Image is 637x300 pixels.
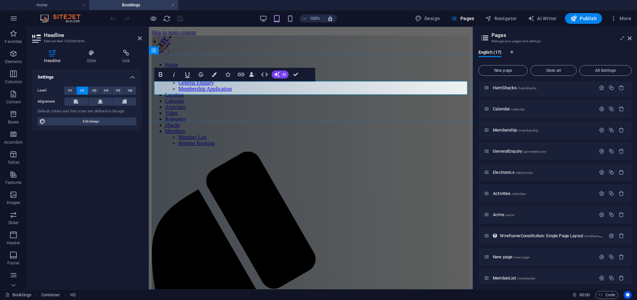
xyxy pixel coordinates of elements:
span: Click to open page [493,85,536,90]
p: Accordion [4,140,23,145]
span: /memberlist [517,277,535,280]
div: Design (Ctrl+Alt+Y) [412,13,443,24]
span: /new-page [513,255,529,259]
span: AI Writer [528,15,557,22]
div: Duplicate [609,254,614,260]
p: Header [7,240,20,246]
div: Duplicate [609,212,614,217]
button: Edit design [38,117,136,126]
div: Duplicate [609,169,614,175]
button: H5 [112,87,124,95]
div: HamShacks/hamshacks [491,86,595,90]
p: Boxes [8,119,19,125]
span: Click to select. Double-click to edit [70,291,76,299]
span: /wireframeconstitution-item [584,234,626,238]
div: This layout is used as a template for all items (e.g. a blog post) of this collection. The conten... [492,233,498,239]
div: Settings [599,212,604,217]
span: /calendar [511,107,525,111]
h2: Pages [491,32,632,38]
span: Click to open page [493,212,514,217]
p: Content [6,99,21,105]
div: Settings [599,275,604,281]
div: Remove [619,254,624,260]
div: Remove [619,106,624,112]
div: Duplicate [609,148,614,154]
button: H2 [76,87,88,95]
div: Settings [599,127,604,133]
div: Settings [599,106,604,112]
h2: Headline [44,32,142,38]
span: Click to open page [493,170,533,175]
div: Remove [619,127,624,133]
span: /electronics [515,171,533,174]
a: Skip to main content [3,3,47,8]
span: Click to open page [493,254,529,259]
button: All Settings [579,65,632,76]
div: Acme/acme [491,212,595,217]
p: Images [7,200,20,205]
span: H6 [128,87,132,95]
div: Remove [619,275,624,281]
button: Underline (Ctrl+U) [181,68,194,81]
span: Open all [533,68,574,72]
span: New page [481,68,525,72]
span: /acme [505,213,515,217]
div: Remove [619,169,624,175]
label: Alignment [38,98,64,106]
div: Settings [599,254,604,260]
p: Features [5,180,21,185]
div: Remove [619,191,624,196]
label: Level [38,87,64,95]
div: Duplicate [609,275,614,281]
div: Remove [619,233,624,239]
span: English (17) [478,48,502,58]
p: Footer [7,260,19,266]
span: Click to select. Double-click to edit [41,291,60,299]
i: On resize automatically adjust zoom level to fit chosen device. [327,15,333,21]
div: Membership/membership [491,128,595,132]
span: H1 [68,87,72,95]
button: Usercentrics [624,291,632,299]
p: Elements [5,59,22,64]
div: Duplicate [609,85,614,91]
button: Colors [208,68,221,81]
p: Forms [7,281,19,286]
div: Duplicate [609,127,614,133]
button: Bold (Ctrl+B) [154,68,167,81]
span: Click to open page [493,276,535,281]
button: AI Writer [525,13,560,24]
button: Open all [530,65,577,76]
div: New page/new-page [491,255,595,259]
button: Pages [448,13,477,24]
button: H3 [89,87,100,95]
button: Italic (Ctrl+I) [168,68,180,81]
i: Reload page [163,15,171,22]
span: Click to open page [493,149,546,154]
button: More [607,13,634,24]
span: Click to open page [493,106,525,111]
button: H6 [124,87,136,95]
h4: Settings [32,69,142,81]
div: Calendar/calendar [491,107,595,111]
div: Settings [599,169,604,175]
span: 00 00 [579,291,590,299]
span: H5 [116,87,120,95]
div: Duplicate [609,106,614,112]
div: Settings [599,148,604,154]
p: Tables [7,160,19,165]
span: More [610,15,631,22]
span: Click to open page [493,191,526,196]
h4: Style [75,50,111,64]
span: Click to open page [493,128,538,133]
button: Publish [565,13,602,24]
h4: Headline [32,50,75,64]
button: reload [163,14,171,22]
div: Remove [619,85,624,91]
button: Strikethrough [194,68,207,81]
div: Electronics/electronics [491,170,595,174]
div: Remove [619,212,624,217]
button: H1 [64,87,76,95]
div: Language Tabs [478,50,632,62]
div: Settings [599,85,604,91]
p: Columns [5,79,22,85]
